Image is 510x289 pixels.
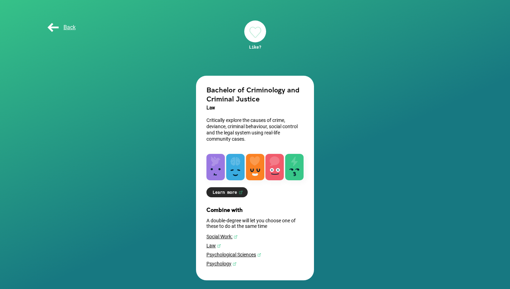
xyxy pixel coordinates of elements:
[206,187,248,197] a: Learn more
[206,234,304,239] a: Social Work:
[206,206,304,213] h3: Combine with
[46,24,76,31] span: Back
[217,244,221,248] img: Law
[206,252,304,257] a: Psychological Sciences
[233,235,238,239] img: Social Work:
[206,117,304,142] p: Critically explore the causes of crime, deviance, criminal behaviour, social control and the lega...
[206,261,304,266] a: Psychology
[239,190,243,195] img: Learn more
[206,218,304,229] p: A double-degree will let you choose one of these to do at the same time
[244,44,266,50] div: Like?
[232,262,237,266] img: Psychology
[206,85,304,103] h2: Bachelor of Criminology and Criminal Justice
[257,253,261,257] img: Psychological Sciences
[206,243,304,248] a: Law
[206,103,304,112] h3: Law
